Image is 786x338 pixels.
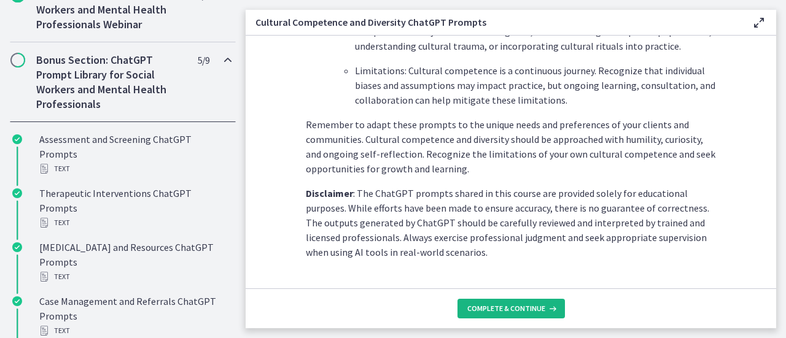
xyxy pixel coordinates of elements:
[306,117,716,176] p: Remember to adapt these prompts to the unique needs and preferences of your clients and communiti...
[39,186,231,230] div: Therapeutic Interventions ChatGPT Prompts
[355,63,716,107] p: Limitations: Cultural competence is a continuous journey. Recognize that individual biases and as...
[36,53,186,112] h2: Bonus Section: ChatGPT Prompt Library for Social Workers and Mental Health Professionals
[12,134,22,144] i: Completed
[467,304,545,313] span: Complete & continue
[12,188,22,198] i: Completed
[39,161,231,176] div: Text
[39,294,231,338] div: Case Management and Referrals ChatGPT Prompts
[39,269,231,284] div: Text
[306,186,716,259] p: : The ChatGPT prompts shared in this course are provided solely for educational purposes. While e...
[12,242,22,252] i: Completed
[39,215,231,230] div: Text
[198,53,209,67] span: 5 / 9
[457,299,565,318] button: Complete & continue
[39,132,231,176] div: Assessment and Screening ChatGPT Prompts
[12,296,22,306] i: Completed
[255,15,732,29] h3: Cultural Competence and Diversity ChatGPT Prompts
[39,323,231,338] div: Text
[306,187,353,199] strong: Disclaimer
[39,240,231,284] div: [MEDICAL_DATA] and Resources ChatGPT Prompts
